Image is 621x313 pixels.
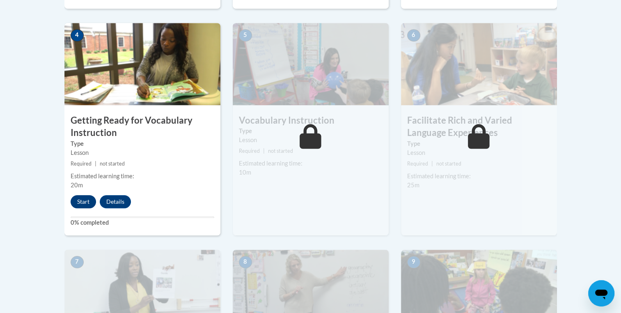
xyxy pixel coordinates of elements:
[71,29,84,41] span: 4
[64,114,220,140] h3: Getting Ready for Vocabulary Instruction
[401,114,557,140] h3: Facilitate Rich and Varied Language Experiences
[588,280,614,306] iframe: Button to launch messaging window
[436,161,461,167] span: not started
[263,148,265,154] span: |
[239,127,383,136] label: Type
[71,218,214,227] label: 0% completed
[95,161,96,167] span: |
[407,148,551,157] div: Lesson
[431,161,433,167] span: |
[401,23,557,105] img: Course Image
[71,256,84,268] span: 7
[239,159,383,168] div: Estimated learning time:
[239,136,383,145] div: Lesson
[71,161,92,167] span: Required
[233,114,389,127] h3: Vocabulary Instruction
[71,172,214,181] div: Estimated learning time:
[100,161,125,167] span: not started
[239,169,251,176] span: 10m
[239,148,260,154] span: Required
[239,29,252,41] span: 5
[268,148,293,154] span: not started
[71,195,96,208] button: Start
[100,195,131,208] button: Details
[407,182,419,189] span: 25m
[71,148,214,157] div: Lesson
[71,182,83,189] span: 20m
[233,23,389,105] img: Course Image
[407,256,420,268] span: 9
[64,23,220,105] img: Course Image
[407,172,551,181] div: Estimated learning time:
[407,29,420,41] span: 6
[407,139,551,148] label: Type
[239,256,252,268] span: 8
[71,139,214,148] label: Type
[407,161,428,167] span: Required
